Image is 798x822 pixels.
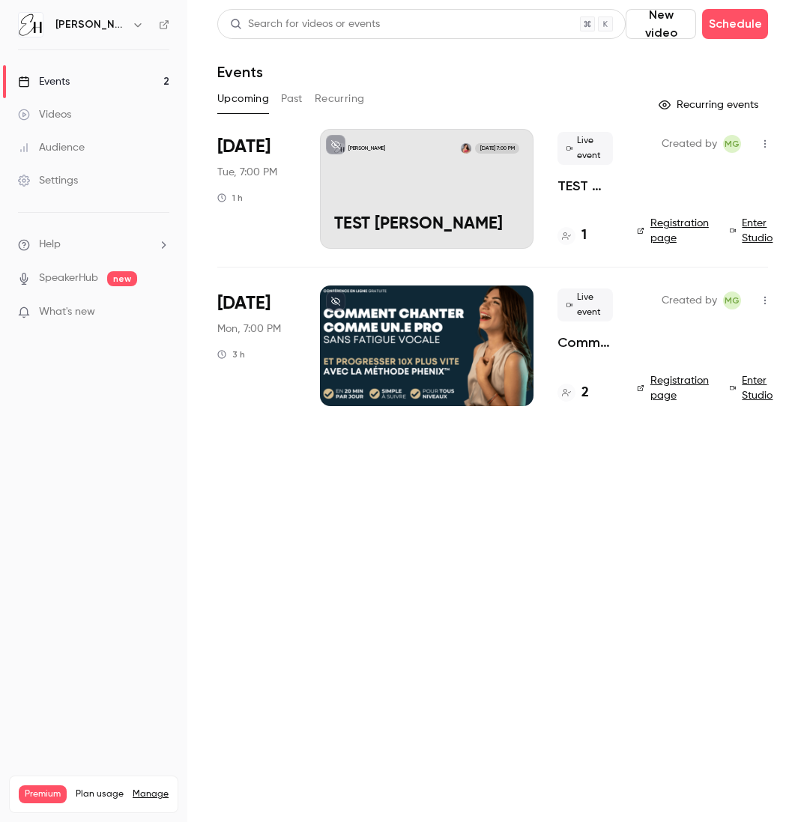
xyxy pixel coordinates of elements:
[725,291,740,309] span: MG
[19,785,67,803] span: Premium
[39,271,98,286] a: SpeakerHub
[652,93,768,117] button: Recurring events
[76,788,124,800] span: Plan usage
[557,226,587,246] a: 1
[475,143,519,154] span: [DATE] 7:00 PM
[18,173,78,188] div: Settings
[217,291,270,315] span: [DATE]
[39,237,61,253] span: Help
[557,333,613,351] a: Comment Chanter Comme Un.e Pro sans Fatigue Vocale ⭐️ par [PERSON_NAME]
[725,135,740,153] span: MG
[557,383,589,403] a: 2
[723,135,741,153] span: Marco Gomes
[730,373,777,403] a: Enter Studio
[217,135,270,159] span: [DATE]
[217,87,269,111] button: Upcoming
[626,9,696,39] button: New video
[637,216,712,246] a: Registration page
[320,129,533,249] a: TEST ALICE - WLO[PERSON_NAME]Elena Hurstel[DATE] 7:00 PMTEST [PERSON_NAME]
[18,140,85,155] div: Audience
[662,291,717,309] span: Created by
[315,87,365,111] button: Recurring
[461,143,471,154] img: Elena Hurstel
[19,13,43,37] img: Elena Hurstel
[557,132,613,165] span: Live event
[18,107,71,122] div: Videos
[18,237,169,253] li: help-dropdown-opener
[581,383,589,403] h4: 2
[557,177,613,195] a: TEST [PERSON_NAME]
[334,215,519,235] p: TEST [PERSON_NAME]
[230,16,380,32] div: Search for videos or events
[581,226,587,246] h4: 1
[281,87,303,111] button: Past
[662,135,717,153] span: Created by
[557,288,613,321] span: Live event
[133,788,169,800] a: Manage
[723,291,741,309] span: Marco Gomes
[637,373,712,403] a: Registration page
[217,129,296,249] div: Oct 7 Tue, 7:00 PM (Europe/Tirane)
[217,165,277,180] span: Tue, 7:00 PM
[348,145,385,152] p: [PERSON_NAME]
[730,216,777,246] a: Enter Studio
[702,9,768,39] button: Schedule
[217,348,245,360] div: 3 h
[217,63,263,81] h1: Events
[107,271,137,286] span: new
[217,192,243,204] div: 1 h
[55,17,126,32] h6: [PERSON_NAME]
[217,285,296,405] div: Oct 13 Mon, 7:00 PM (Europe/Tirane)
[18,74,70,89] div: Events
[217,321,281,336] span: Mon, 7:00 PM
[39,304,95,320] span: What's new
